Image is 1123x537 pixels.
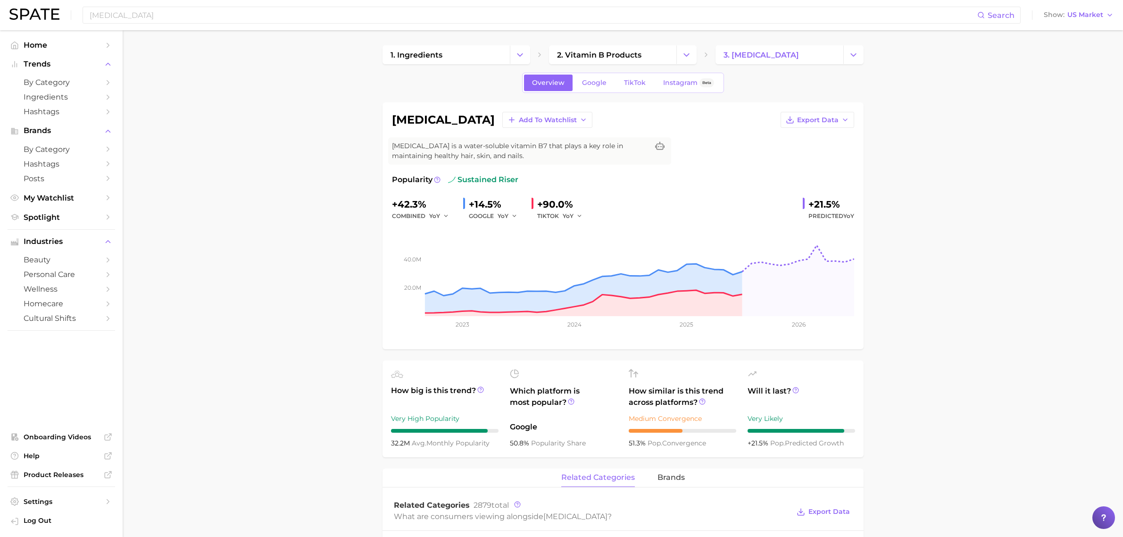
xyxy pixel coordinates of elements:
img: SPATE [9,8,59,20]
span: 50.8% [510,439,531,447]
span: Log Out [24,516,108,525]
span: Related Categories [394,501,470,510]
span: Hashtags [24,107,99,116]
button: Export Data [781,112,854,128]
span: Which platform is most popular? [510,386,617,417]
span: Google [510,421,617,433]
div: Very High Popularity [391,413,499,424]
button: YoY [563,210,583,222]
button: Trends [8,57,115,71]
span: YoY [843,212,854,219]
h1: [MEDICAL_DATA] [392,114,495,126]
span: [MEDICAL_DATA] is a water-soluble vitamin B7 that plays a key role in maintaining healthy hair, s... [392,141,649,161]
a: Help [8,449,115,463]
span: Hashtags [24,159,99,168]
div: 9 / 10 [391,429,499,433]
span: brands [657,473,685,482]
div: +14.5% [469,197,524,212]
span: monthly popularity [412,439,490,447]
span: YoY [498,212,508,220]
a: Overview [524,75,573,91]
div: +90.0% [537,197,589,212]
span: Google [582,79,607,87]
div: What are consumers viewing alongside ? [394,510,790,523]
abbr: popularity index [648,439,662,447]
span: Predicted [808,210,854,222]
abbr: average [412,439,426,447]
tspan: 2025 [680,321,693,328]
span: by Category [24,78,99,87]
a: beauty [8,252,115,267]
span: convergence [648,439,706,447]
a: Home [8,38,115,52]
button: Change Category [676,45,697,64]
div: +42.3% [392,197,456,212]
a: Spotlight [8,210,115,225]
a: Hashtags [8,157,115,171]
button: Add to Watchlist [502,112,592,128]
span: Product Releases [24,470,99,479]
span: Spotlight [24,213,99,222]
a: Log out. Currently logged in with e-mail michelle.ng@mavbeautybrands.com. [8,513,115,529]
button: Industries [8,235,115,249]
span: Overview [532,79,565,87]
tspan: 2024 [567,321,581,328]
div: Very Likely [748,413,855,424]
span: Export Data [797,116,839,124]
span: 2879 [474,501,491,510]
span: Brands [24,126,99,135]
span: popularity share [531,439,586,447]
a: personal care [8,267,115,282]
div: TIKTOK [537,210,589,222]
span: Show [1044,12,1065,17]
span: total [474,501,509,510]
span: Instagram [663,79,698,87]
a: by Category [8,142,115,157]
a: 1. ingredients [383,45,510,64]
a: 2. vitamin b products [549,45,676,64]
div: 9 / 10 [748,429,855,433]
span: US Market [1067,12,1103,17]
span: How similar is this trend across platforms? [629,386,736,408]
span: Will it last? [748,386,855,408]
span: 32.2m [391,439,412,447]
span: YoY [429,212,440,220]
a: InstagramBeta [655,75,722,91]
span: Trends [24,60,99,68]
a: Onboarding Videos [8,430,115,444]
button: YoY [429,210,449,222]
span: 2. vitamin b products [557,50,641,59]
span: YoY [563,212,574,220]
button: Change Category [510,45,530,64]
abbr: popularity index [770,439,785,447]
span: Search [988,11,1015,20]
span: personal care [24,270,99,279]
a: homecare [8,296,115,311]
span: Ingredients [24,92,99,101]
a: Ingredients [8,90,115,104]
a: by Category [8,75,115,90]
a: 3. [MEDICAL_DATA] [715,45,843,64]
span: TikTok [624,79,646,87]
div: combined [392,210,456,222]
tspan: 2026 [791,321,805,328]
tspan: 2023 [455,321,469,328]
span: +21.5% [748,439,770,447]
span: 51.3% [629,439,648,447]
span: by Category [24,145,99,154]
button: Brands [8,124,115,138]
span: Settings [24,497,99,506]
span: Export Data [808,508,850,516]
a: My Watchlist [8,191,115,205]
span: predicted growth [770,439,844,447]
div: +21.5% [808,197,854,212]
span: sustained riser [448,174,518,185]
span: Home [24,41,99,50]
span: wellness [24,285,99,294]
a: Settings [8,495,115,509]
a: Google [574,75,615,91]
span: Onboarding Videos [24,433,99,441]
span: Posts [24,174,99,183]
a: TikTok [616,75,654,91]
span: Industries [24,237,99,246]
